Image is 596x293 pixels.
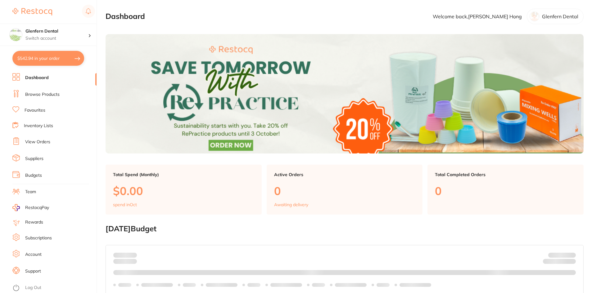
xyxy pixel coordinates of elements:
img: Dashboard [106,34,584,153]
p: Glenfern Dental [542,14,578,19]
img: Glenfern Dental [10,29,22,41]
p: Labels [377,282,390,287]
a: Support [25,268,41,274]
p: Switch account [25,35,88,42]
a: Suppliers [25,156,43,162]
a: Total Spend (Monthly)$0.00spend inOct [106,165,262,215]
p: Labels extended [270,282,302,287]
p: Active Orders [274,172,415,177]
a: Budgets [25,172,42,179]
a: Favourites [25,107,45,113]
strong: $0.00 [565,260,576,265]
p: Total Spend (Monthly) [113,172,254,177]
p: Welcome back, [PERSON_NAME] Hong [433,14,522,19]
p: Total Completed Orders [435,172,576,177]
p: 0 [274,184,415,197]
p: Labels [118,282,131,287]
p: Spent: [113,253,137,258]
p: Labels extended [400,282,431,287]
p: Labels extended [335,282,367,287]
a: Subscriptions [25,235,52,241]
button: Log Out [12,283,95,293]
button: $542.94 in your order [12,51,84,66]
p: Awaiting delivery [274,202,308,207]
a: Browse Products [25,91,60,98]
p: Remaining: [543,258,576,265]
a: Rewards [25,219,43,225]
p: Budget: [548,253,576,258]
a: View Orders [25,139,50,145]
p: spend in Oct [113,202,137,207]
p: month [113,258,137,265]
p: $0.00 [113,184,254,197]
a: Active Orders0Awaiting delivery [267,165,423,215]
a: Inventory Lists [24,123,53,129]
a: Total Completed Orders0 [427,165,584,215]
img: RestocqPay [12,204,20,211]
a: Team [25,189,36,195]
h4: Glenfern Dental [25,28,88,34]
p: Labels [312,282,325,287]
a: Account [25,251,42,258]
h2: Dashboard [106,12,145,21]
p: Labels [183,282,196,287]
span: RestocqPay [25,205,49,211]
p: Labels [247,282,260,287]
strong: $NaN [564,252,576,258]
img: Restocq Logo [12,8,52,16]
a: Log Out [25,285,41,291]
a: RestocqPay [12,204,49,211]
strong: $0.00 [126,252,137,258]
p: Labels extended [141,282,173,287]
a: Dashboard [25,75,49,81]
p: 0 [435,184,576,197]
a: Restocq Logo [12,5,52,19]
p: Labels extended [206,282,237,287]
h2: [DATE] Budget [106,224,584,233]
